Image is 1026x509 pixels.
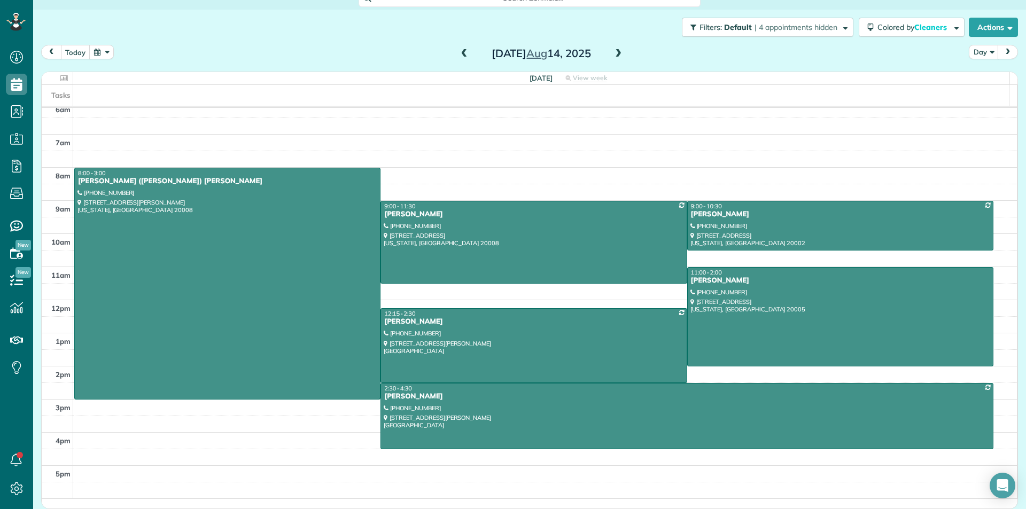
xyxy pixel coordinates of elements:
a: Filters: Default | 4 appointments hidden [677,18,853,37]
span: 9:00 - 10:30 [691,202,722,210]
div: [PERSON_NAME] [384,317,683,326]
span: | 4 appointments hidden [755,22,837,32]
button: Actions [969,18,1018,37]
h2: [DATE] 14, 2025 [475,48,608,59]
span: Default [724,22,752,32]
span: 12pm [51,304,71,312]
div: [PERSON_NAME] [384,210,683,219]
span: 7am [56,138,71,147]
span: 2pm [56,370,71,379]
span: 10am [51,238,71,246]
button: Filters: Default | 4 appointments hidden [682,18,853,37]
span: 11:00 - 2:00 [691,269,722,276]
span: View week [573,74,607,82]
button: Colored byCleaners [859,18,965,37]
span: 4pm [56,436,71,445]
span: [DATE] [530,74,553,82]
span: New [15,240,31,250]
span: 8:00 - 3:00 [78,169,106,177]
span: Colored by [877,22,951,32]
span: Aug [526,46,547,60]
span: Cleaners [914,22,949,32]
span: 8am [56,171,71,180]
span: 3pm [56,403,71,412]
span: 12:15 - 2:30 [384,310,415,317]
button: today [60,45,90,59]
div: [PERSON_NAME] [690,210,990,219]
span: 11am [51,271,71,279]
span: New [15,267,31,278]
span: 6am [56,105,71,114]
span: 9:00 - 11:30 [384,202,415,210]
button: next [998,45,1018,59]
span: 1pm [56,337,71,346]
span: Tasks [51,91,71,99]
button: prev [41,45,61,59]
div: [PERSON_NAME] [690,276,990,285]
span: 5pm [56,469,71,478]
div: Open Intercom Messenger [990,473,1015,498]
div: [PERSON_NAME] [384,392,990,401]
span: 9am [56,205,71,213]
button: Day [969,45,999,59]
span: Filters: [699,22,722,32]
div: [PERSON_NAME] ([PERSON_NAME]) [PERSON_NAME] [77,177,377,186]
span: 2:30 - 4:30 [384,385,412,392]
